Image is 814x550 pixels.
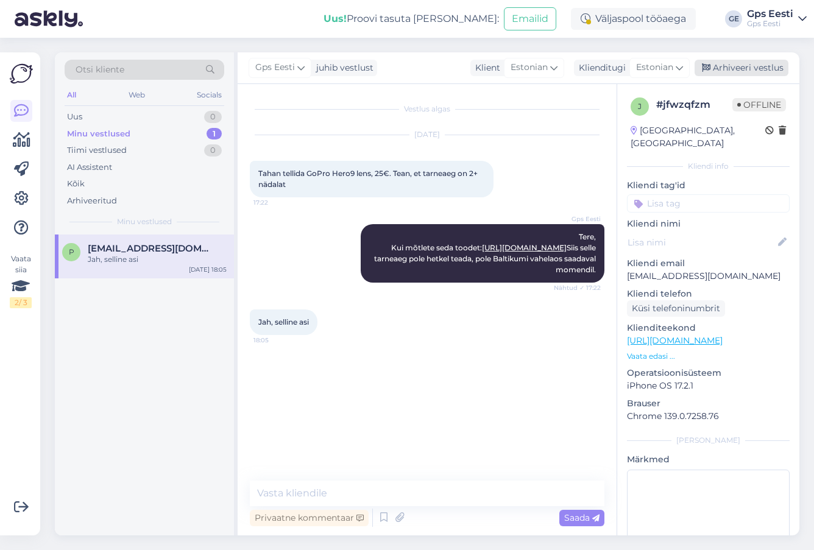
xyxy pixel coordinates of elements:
[627,257,790,270] p: Kliendi email
[69,247,74,256] span: p
[470,62,500,74] div: Klient
[117,216,172,227] span: Minu vestlused
[250,510,369,526] div: Privaatne kommentaar
[207,128,222,140] div: 1
[628,236,776,249] input: Lisa nimi
[656,97,732,112] div: # jfwzqfzm
[65,87,79,103] div: All
[324,12,499,26] div: Proovi tasuta [PERSON_NAME]:
[258,317,309,326] span: Jah, selline asi
[627,351,790,362] p: Vaata edasi ...
[627,453,790,466] p: Märkmed
[324,13,347,24] b: Uus!
[504,7,556,30] button: Emailid
[250,104,604,115] div: Vestlus algas
[255,61,295,74] span: Gps Eesti
[482,243,567,252] a: [URL][DOMAIN_NAME]
[253,198,299,207] span: 17:22
[636,61,673,74] span: Estonian
[10,297,32,308] div: 2 / 3
[732,98,786,111] span: Offline
[204,111,222,123] div: 0
[627,179,790,192] p: Kliendi tag'id
[627,435,790,446] div: [PERSON_NAME]
[250,129,604,140] div: [DATE]
[627,379,790,392] p: iPhone OS 17.2.1
[627,300,725,317] div: Küsi telefoninumbrit
[564,512,600,523] span: Saada
[627,410,790,423] p: Chrome 139.0.7258.76
[725,10,742,27] div: GE
[258,169,480,189] span: Tahan tellida GoPro Hero9 lens, 25€. Tean, et tarneaeg on 2+ nädalat
[10,253,32,308] div: Vaata siia
[747,9,807,29] a: Gps EestiGps Eesti
[88,254,227,265] div: Jah, selline asi
[747,9,793,19] div: Gps Eesti
[627,335,723,346] a: [URL][DOMAIN_NAME]
[126,87,147,103] div: Web
[554,283,601,292] span: Nähtud ✓ 17:22
[67,111,82,123] div: Uus
[747,19,793,29] div: Gps Eesti
[204,144,222,157] div: 0
[511,61,548,74] span: Estonian
[627,270,790,283] p: [EMAIL_ADDRESS][DOMAIN_NAME]
[631,124,765,150] div: [GEOGRAPHIC_DATA], [GEOGRAPHIC_DATA]
[67,161,112,174] div: AI Assistent
[194,87,224,103] div: Socials
[695,60,788,76] div: Arhiveeri vestlus
[555,214,601,224] span: Gps Eesti
[189,265,227,274] div: [DATE] 18:05
[67,144,127,157] div: Tiimi vestlused
[67,195,117,207] div: Arhiveeritud
[67,178,85,190] div: Kõik
[67,128,130,140] div: Minu vestlused
[627,367,790,379] p: Operatsioonisüsteem
[10,62,33,85] img: Askly Logo
[627,161,790,172] div: Kliendi info
[627,287,790,300] p: Kliendi telefon
[638,102,642,111] span: j
[76,63,124,76] span: Otsi kliente
[627,217,790,230] p: Kliendi nimi
[627,397,790,410] p: Brauser
[627,322,790,334] p: Klienditeekond
[627,194,790,213] input: Lisa tag
[574,62,626,74] div: Klienditugi
[253,336,299,345] span: 18:05
[571,8,696,30] div: Väljaspool tööaega
[88,243,214,254] span: pacchenko@gmail.com
[311,62,373,74] div: juhib vestlust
